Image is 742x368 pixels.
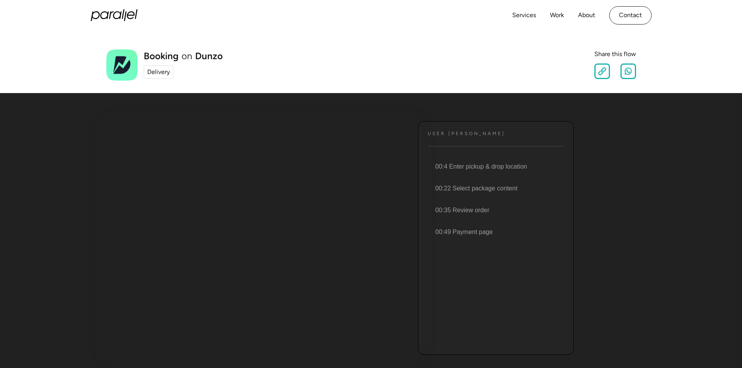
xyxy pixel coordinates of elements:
h1: Booking [144,51,178,61]
li: 00:4 Enter pickup & drop location [426,156,564,178]
a: Delivery [144,65,173,79]
li: 00:35 Review order [426,199,564,221]
div: Share this flow [594,49,636,59]
li: 00:49 Payment page [426,221,564,243]
a: Contact [609,6,652,25]
div: Delivery [147,67,170,77]
h4: User [PERSON_NAME] [428,131,505,137]
a: Dunzo [195,51,223,61]
li: 00:22 Select package content [426,178,564,199]
a: home [91,9,137,21]
a: Services [512,10,536,21]
a: Work [550,10,564,21]
a: About [578,10,595,21]
div: on [182,51,192,61]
